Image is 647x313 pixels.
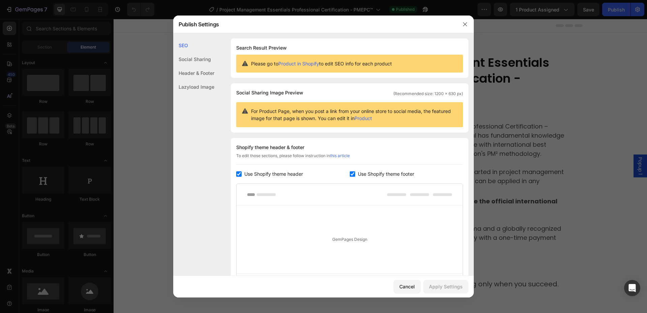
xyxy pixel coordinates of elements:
strong: Take the exam for free with 2 attempts. [199,250,335,260]
div: Open Intercom Messenger [624,280,640,296]
div: Cancel [399,283,415,290]
button: Apply Settings [423,280,468,293]
div: Header & Footer [173,66,214,80]
h1: Search Result Preview [236,44,463,52]
strong: Note: This free exam does not include the official international certification. [244,178,444,196]
span: Popup 1 [523,138,530,156]
a: this article [330,153,350,158]
div: To edit those sections, please follow instruction in [236,153,463,165]
div: Lazyload Image [173,80,214,94]
a: Product in Shopify [278,61,319,66]
p: It is aimed at those who want to get started in project management with a practical, simple appro... [244,148,458,176]
p: If you wish to receive the official diploma and a globally recognized digital badge, you may do s... [244,178,458,232]
span: (Recommended size: 1200 x 630 px) [393,91,463,97]
img: Scrum Foundation Free Course [85,30,216,161]
span: Use Shopify theme header [244,170,303,178]
div: Shopify theme header & footer [236,143,463,151]
span: For Product Page, when you post a link from your online store to social media, the featured image... [251,108,458,122]
p: The Project Management Essentials Professional Certification – PMEPC™ validates that the professi... [244,103,458,139]
p: Free Exam [244,85,458,101]
span: Social Sharing Image Preview [236,89,303,97]
p: If you pass, unlock your official CertiProf certification and digital badge by paying only when y... [65,250,468,270]
span: Please go to to edit SEO info for each product [251,60,392,67]
div: Social Sharing [173,52,214,66]
button: Cancel [394,280,421,293]
a: Product [355,115,372,121]
div: GemPages Design [237,205,463,273]
div: Apply Settings [429,283,463,290]
span: Use Shopify theme footer [358,170,414,178]
div: Publish Settings [173,16,456,33]
div: SEO [173,38,214,52]
h2: Project Management Essentials Professional Certification - PMEPC™ [243,35,458,84]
